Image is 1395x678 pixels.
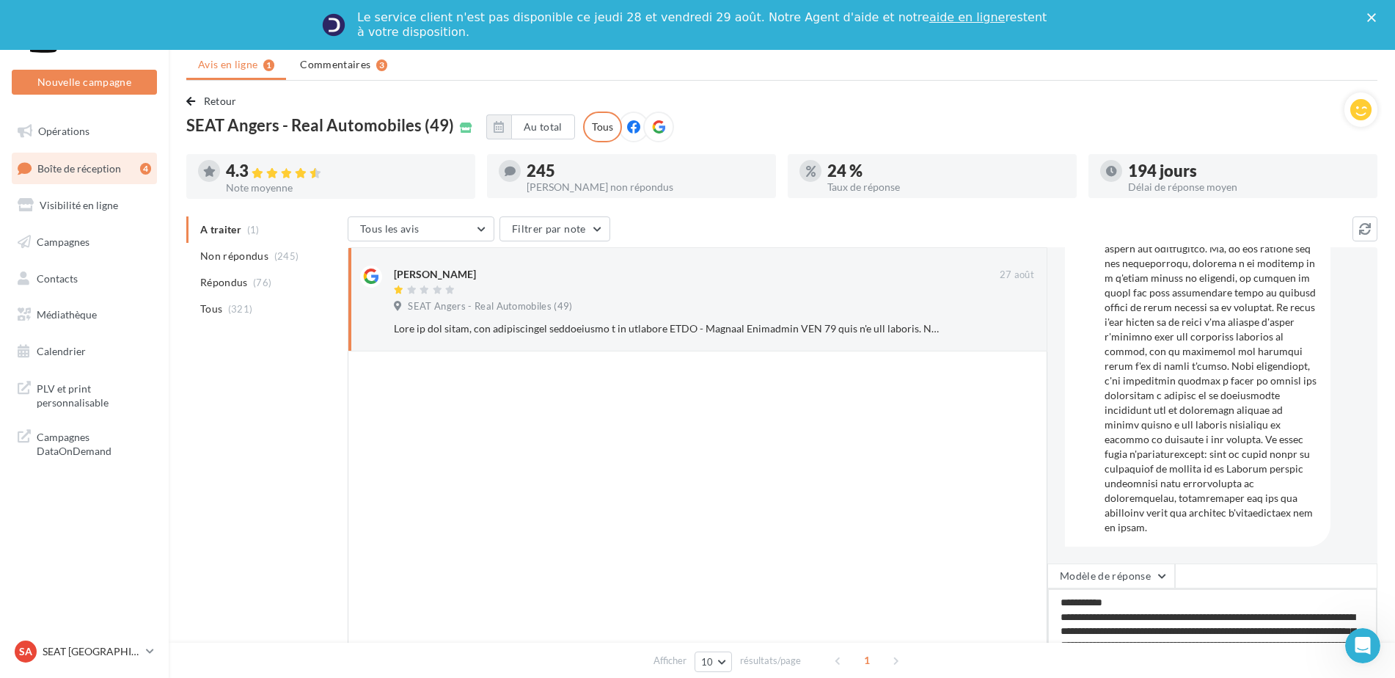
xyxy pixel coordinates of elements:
[9,299,160,330] a: Médiathèque
[204,95,237,107] span: Retour
[1128,182,1366,192] div: Délai de réponse moyen
[38,125,89,137] span: Opérations
[300,57,370,72] span: Commentaires
[855,649,879,672] span: 1
[200,249,268,263] span: Non répondus
[228,303,253,315] span: (321)
[1000,269,1034,282] span: 27 août
[740,654,801,668] span: résultats/page
[357,10,1050,40] div: Le service client n'est pas disponible ce jeudi 28 et vendredi 29 août. Notre Agent d'aide et not...
[394,267,476,282] div: [PERSON_NAME]
[12,638,157,666] a: SA SEAT [GEOGRAPHIC_DATA]
[9,336,160,367] a: Calendrier
[37,308,97,321] span: Médiathèque
[9,116,160,147] a: Opérations
[37,161,121,174] span: Boîte de réception
[394,321,939,336] div: Lore ip dol sitam, con adipiscingel seddoeiusmo t in utlabore ETDO - Magnaal Enimadmin VEN 79 qui...
[929,10,1005,24] a: aide en ligne
[1345,628,1380,663] iframe: Intercom live chat
[499,216,610,241] button: Filtrer par note
[486,114,575,139] button: Au total
[37,379,151,410] span: PLV et print personnalisable
[583,112,622,142] div: Tous
[701,656,714,668] span: 10
[348,216,494,241] button: Tous les avis
[37,271,78,284] span: Contacts
[43,644,140,659] p: SEAT [GEOGRAPHIC_DATA]
[140,163,151,175] div: 4
[9,373,160,416] a: PLV et print personnalisable
[827,163,1065,179] div: 24 %
[408,300,572,313] span: SEAT Angers - Real Automobiles (49)
[527,163,764,179] div: 245
[9,190,160,221] a: Visibilité en ligne
[695,652,732,672] button: 10
[527,182,764,192] div: [PERSON_NAME] non répondus
[322,13,345,37] img: Profile image for Service-Client
[37,345,86,357] span: Calendrier
[226,183,464,193] div: Note moyenne
[1367,13,1382,22] div: Fermer
[186,92,243,110] button: Retour
[9,227,160,258] a: Campagnes
[827,182,1065,192] div: Taux de réponse
[1047,564,1175,588] button: Modèle de réponse
[37,236,89,248] span: Campagnes
[653,654,686,668] span: Afficher
[376,59,387,71] div: 3
[186,117,454,134] span: SEAT Angers - Real Automobiles (49)
[37,427,151,459] span: Campagnes DataOnDemand
[511,114,575,139] button: Au total
[12,70,157,95] button: Nouvelle campagne
[9,153,160,184] a: Boîte de réception4
[200,302,222,316] span: Tous
[253,277,271,288] span: (76)
[19,644,32,659] span: SA
[9,263,160,294] a: Contacts
[226,163,464,180] div: 4.3
[360,222,420,235] span: Tous les avis
[1128,163,1366,179] div: 194 jours
[274,250,299,262] span: (245)
[40,199,118,211] span: Visibilité en ligne
[9,421,160,464] a: Campagnes DataOnDemand
[200,275,248,290] span: Répondus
